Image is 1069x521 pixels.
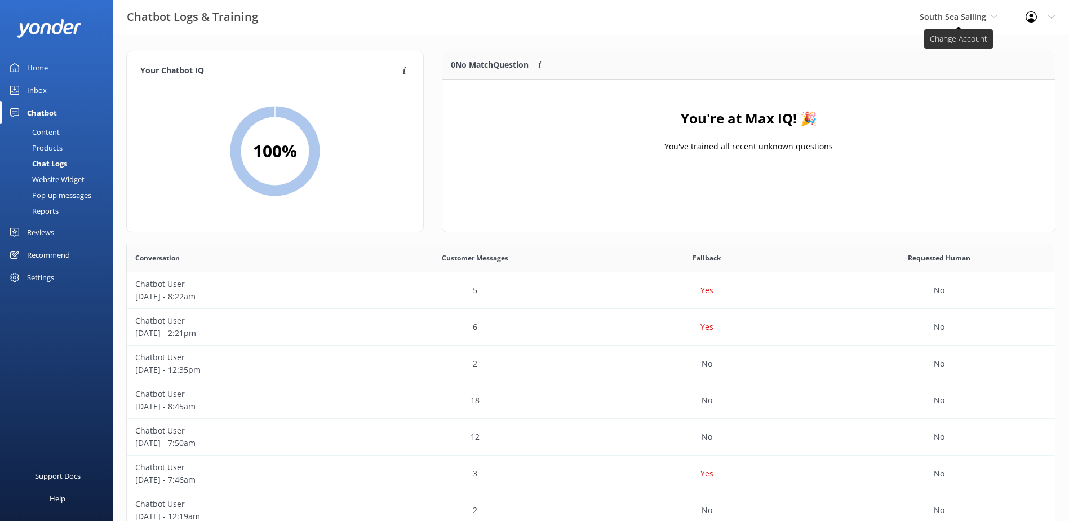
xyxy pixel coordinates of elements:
p: 18 [471,394,480,407]
p: No [702,431,712,443]
div: row [127,346,1055,382]
div: Support Docs [35,465,81,487]
div: row [127,419,1055,456]
p: 2 [473,357,477,370]
a: Reports [7,203,113,219]
h4: You're at Max IQ! 🎉 [681,108,817,129]
div: row [127,382,1055,419]
p: 3 [473,467,477,480]
a: Chat Logs [7,156,113,171]
div: Chatbot [27,101,57,124]
p: Yes [700,284,713,297]
span: Customer Messages [442,253,508,263]
div: grid [442,80,1055,192]
span: Conversation [135,253,180,263]
p: No [934,467,944,480]
div: Recommend [27,244,70,266]
p: Chatbot User [135,498,351,510]
p: 2 [473,504,477,516]
p: 12 [471,431,480,443]
div: Reports [7,203,59,219]
div: Pop-up messages [7,187,91,203]
p: [DATE] - 8:45am [135,400,351,413]
p: No [934,321,944,333]
div: Chat Logs [7,156,67,171]
a: Pop-up messages [7,187,113,203]
p: No [702,394,712,407]
p: [DATE] - 7:46am [135,474,351,486]
p: Chatbot User [135,425,351,437]
p: Chatbot User [135,315,351,327]
p: No [702,504,712,516]
div: Website Widget [7,171,85,187]
h3: Chatbot Logs & Training [127,8,258,26]
img: yonder-white-logo.png [17,19,82,38]
a: Website Widget [7,171,113,187]
div: row [127,456,1055,492]
p: Chatbot User [135,388,351,400]
p: Yes [700,467,713,480]
h2: 100 % [253,138,297,165]
p: Chatbot User [135,461,351,474]
p: Chatbot User [135,278,351,290]
p: No [934,394,944,407]
span: Requested Human [908,253,970,263]
h4: Your Chatbot IQ [140,65,399,77]
p: No [934,431,944,443]
div: Settings [27,266,54,289]
p: Yes [700,321,713,333]
div: Content [7,124,60,140]
p: Chatbot User [135,351,351,364]
span: Fallback [693,253,721,263]
p: [DATE] - 7:50am [135,437,351,449]
p: You've trained all recent unknown questions [664,140,833,153]
a: Content [7,124,113,140]
p: No [934,284,944,297]
p: No [934,504,944,516]
p: 6 [473,321,477,333]
div: row [127,272,1055,309]
p: [DATE] - 2:21pm [135,327,351,339]
span: South Sea Sailing [920,11,986,22]
div: row [127,309,1055,346]
a: Products [7,140,113,156]
p: [DATE] - 8:22am [135,290,351,303]
div: Reviews [27,221,54,244]
div: Help [50,487,65,510]
div: Inbox [27,79,47,101]
p: 0 No Match Question [451,59,529,71]
p: No [702,357,712,370]
div: Products [7,140,63,156]
p: No [934,357,944,370]
p: 5 [473,284,477,297]
p: [DATE] - 12:35pm [135,364,351,376]
div: Home [27,56,48,79]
